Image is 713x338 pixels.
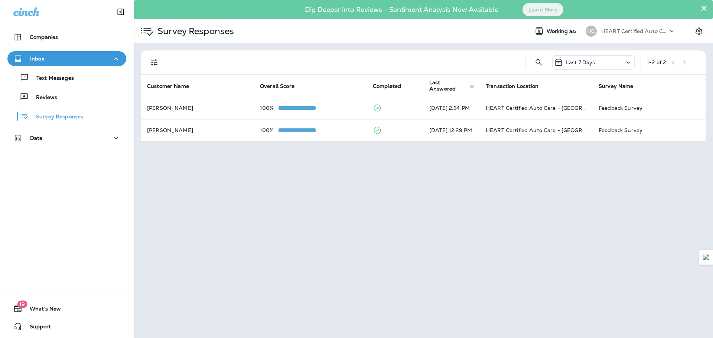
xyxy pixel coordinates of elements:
button: Companies [7,30,126,45]
button: Inbox [7,51,126,66]
span: What's New [22,306,61,315]
button: Filters [147,55,162,70]
span: Last Answered [429,79,467,92]
button: Text Messages [7,70,126,85]
td: Feedback Survey [593,119,706,141]
p: Dig Deeper into Reviews - Sentiment Analysis Now Available [283,9,520,11]
td: [DATE] 2:54 PM [423,97,480,119]
p: Last 7 Days [566,59,595,65]
button: Close [700,2,707,14]
button: Support [7,319,126,334]
span: Transaction Location [486,83,538,89]
button: Reviews [7,89,126,105]
p: 100% [260,105,279,111]
td: [PERSON_NAME] [141,97,254,119]
span: Survey Name [599,83,634,89]
div: 1 - 2 of 2 [647,59,666,65]
img: Detect Auto [703,254,710,260]
button: Data [7,131,126,145]
td: [DATE] 12:29 PM [423,119,480,141]
span: Customer Name [147,83,189,89]
td: [PERSON_NAME] [141,119,254,141]
span: Completed [373,83,401,89]
p: Data [30,135,43,141]
button: Survey Responses [7,108,126,124]
span: Overall Score [260,83,294,89]
td: HEART Certified Auto Care - [GEOGRAPHIC_DATA] [480,119,593,141]
span: Survey Name [599,83,643,89]
p: Survey Responses [29,114,83,121]
button: Settings [692,24,706,38]
span: Working as: [547,28,578,35]
span: Support [22,324,51,332]
p: Text Messages [29,75,74,82]
p: Companies [30,34,58,40]
button: 19What's New [7,301,126,316]
span: Transaction Location [486,83,548,89]
p: Survey Responses [154,26,234,37]
div: HC [586,26,597,37]
td: HEART Certified Auto Care - [GEOGRAPHIC_DATA] [480,97,593,119]
span: Completed [373,83,411,89]
button: Learn More [522,3,563,16]
span: Overall Score [260,83,304,89]
button: Search Survey Responses [531,55,546,70]
p: 100% [260,127,279,133]
span: Last Answered [429,79,477,92]
td: Feedback Survey [593,97,706,119]
button: Collapse Sidebar [110,4,131,19]
p: Reviews [29,94,57,101]
p: HEART Certified Auto Care [601,28,668,34]
span: Customer Name [147,83,199,89]
span: 19 [17,301,27,308]
p: Inbox [30,56,44,62]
